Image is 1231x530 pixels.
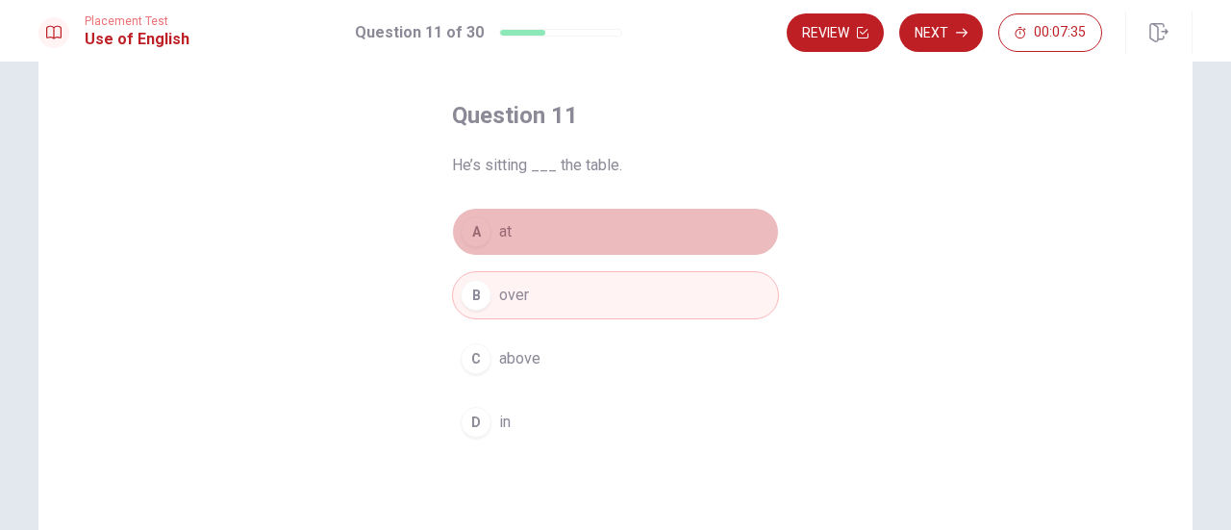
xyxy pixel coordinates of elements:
button: Aat [452,208,779,256]
button: Cabove [452,335,779,383]
span: above [499,347,540,370]
h1: Question 11 of 30 [355,21,484,44]
div: B [461,280,491,311]
span: in [499,411,511,434]
button: Din [452,398,779,446]
button: Review [787,13,884,52]
span: 00:07:35 [1034,25,1086,40]
span: at [499,220,512,243]
h4: Question 11 [452,100,779,131]
button: Next [899,13,983,52]
div: C [461,343,491,374]
span: over [499,284,529,307]
span: He’s sitting ___ the table. [452,154,779,177]
div: A [461,216,491,247]
span: Placement Test [85,14,189,28]
div: D [461,407,491,438]
h1: Use of English [85,28,189,51]
button: Bover [452,271,779,319]
button: 00:07:35 [998,13,1102,52]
